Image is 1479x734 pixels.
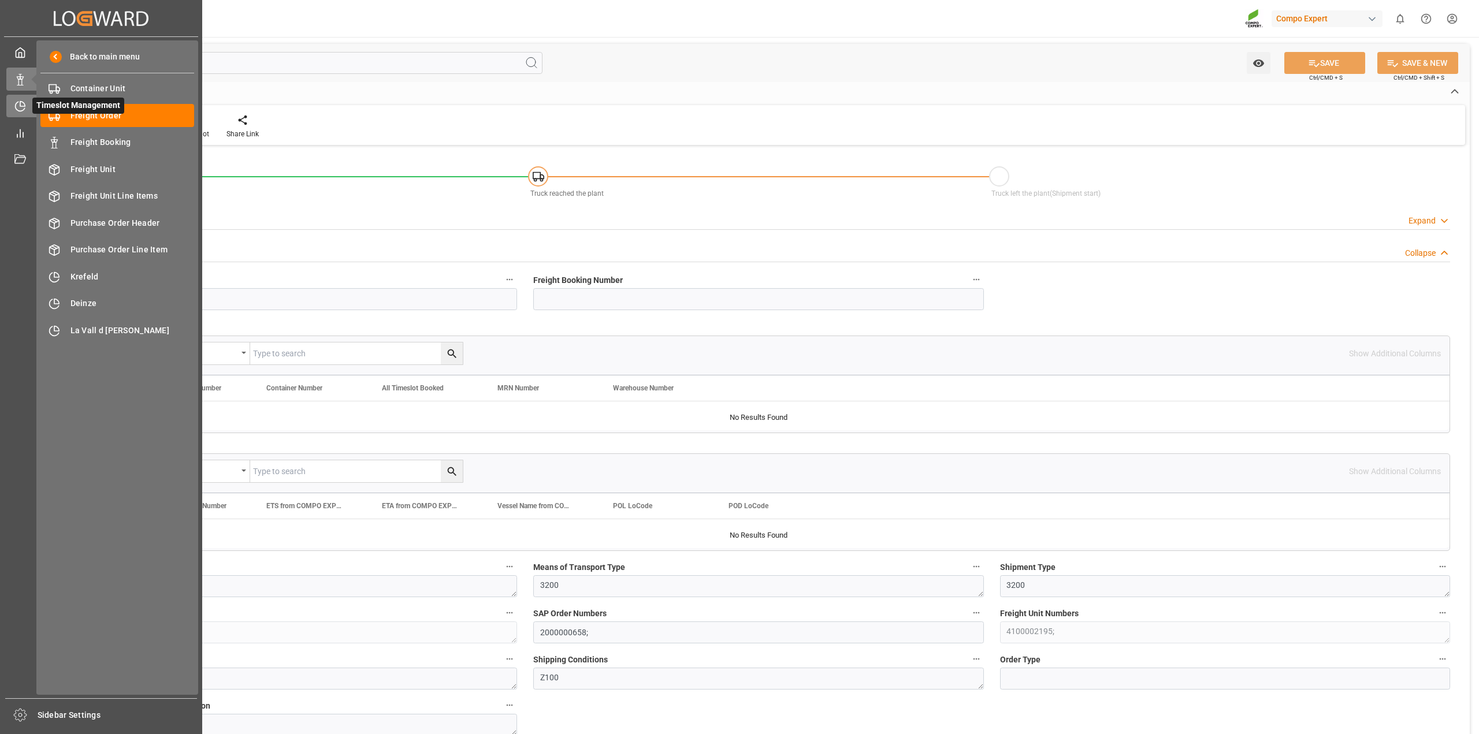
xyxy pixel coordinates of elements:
button: Order Type [1435,651,1450,666]
button: Freight Booking Number [969,272,984,287]
span: Freight Order [70,110,195,122]
div: Compo Expert [1272,10,1383,27]
a: My Reports [6,121,196,144]
button: search button [441,460,463,482]
div: Equals [169,345,237,358]
span: MRN Number [497,384,539,392]
span: Freight Booking Number [533,274,623,286]
button: Means of Transport Type [969,559,984,574]
input: Type to search [250,460,463,482]
span: Means of Transport Type [533,561,625,573]
a: Timeslot ManagementTimeslot Management [6,95,196,117]
button: Freight Order Number * [502,272,517,287]
a: Purchase Order Line Item [40,239,194,261]
a: Freight Unit Line Items [40,185,194,207]
div: Expand [1409,215,1436,227]
div: Equals [169,463,237,476]
span: Shipment Type [1000,561,1056,573]
span: Truck left the plant(Shipment start) [991,189,1101,198]
span: Freight Unit [70,163,195,176]
a: Freight Booking [40,131,194,154]
span: Truck reached the plant [530,189,604,198]
button: Language For External Communication [502,698,517,713]
span: Container Unit [70,83,195,95]
button: open menu [163,342,250,364]
span: ETA from COMPO EXPERT [382,502,459,510]
button: Help Center [1413,6,1439,32]
button: Transportation Planning Point [502,651,517,666]
span: Ctrl/CMD + Shift + S [1393,73,1444,82]
input: Search Fields [53,52,542,74]
span: Ctrl/CMD + S [1309,73,1343,82]
span: POL LoCode [613,502,652,510]
span: La Vall d [PERSON_NAME] [70,325,195,337]
span: Purchase Order Line Item [70,244,195,256]
span: ETS from COMPO EXPERT [266,502,344,510]
button: Freight Unit Numbers [1435,605,1450,620]
img: Screenshot%202023-09-29%20at%2010.02.21.png_1712312052.png [1245,9,1264,29]
button: open menu [1247,52,1270,74]
span: Shipping Conditions [533,654,608,666]
span: Warehouse Number [613,384,674,392]
a: Container Unit [40,77,194,100]
span: Krefeld [70,271,195,283]
a: Deinze [40,292,194,315]
button: Shipping Type [502,559,517,574]
span: Back to main menu [62,51,140,63]
textarea: 3200 [1000,575,1450,597]
span: POD LoCode [729,502,768,510]
button: Shipping Conditions [969,651,984,666]
button: SAP Order Numbers [969,605,984,620]
span: Vessel Name from COMPO EXPERT [497,502,575,510]
a: Krefeld [40,265,194,288]
span: Freight Unit Line Items [70,190,195,202]
input: Type to search [250,342,463,364]
textarea: Z100 [67,575,517,597]
button: search button [441,342,463,364]
div: Share Link [226,129,259,139]
a: My Cockpit [6,41,196,64]
a: Document Management [6,148,196,171]
textarea: 3200 [533,575,983,597]
textarea: N 491; [67,621,517,643]
button: SAVE [1284,52,1365,74]
span: All Timeslot Booked [382,384,444,392]
span: Order Type [1000,654,1040,666]
span: Container Number [266,384,322,392]
button: SAVE & NEW [1377,52,1458,74]
textarea: 4100002195; [1000,621,1450,643]
span: Timeslot Management [32,98,124,114]
a: Purchase Order Header [40,211,194,234]
span: Freight Unit Numbers [1000,608,1079,620]
button: Customer Purchase Order Numbers [502,605,517,620]
span: Deinze [70,297,195,310]
button: open menu [163,460,250,482]
span: Purchase Order Header [70,217,195,229]
div: Collapse [1405,247,1436,259]
span: Freight Booking [70,136,195,148]
button: Shipment Type [1435,559,1450,574]
a: La Vall d [PERSON_NAME] [40,319,194,341]
a: Freight Unit [40,158,194,180]
span: Sidebar Settings [38,709,198,721]
textarea: Z100 [533,668,983,690]
span: SAP Order Numbers [533,608,607,620]
a: Freight Order [40,104,194,126]
button: show 0 new notifications [1387,6,1413,32]
button: Compo Expert [1272,8,1387,29]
